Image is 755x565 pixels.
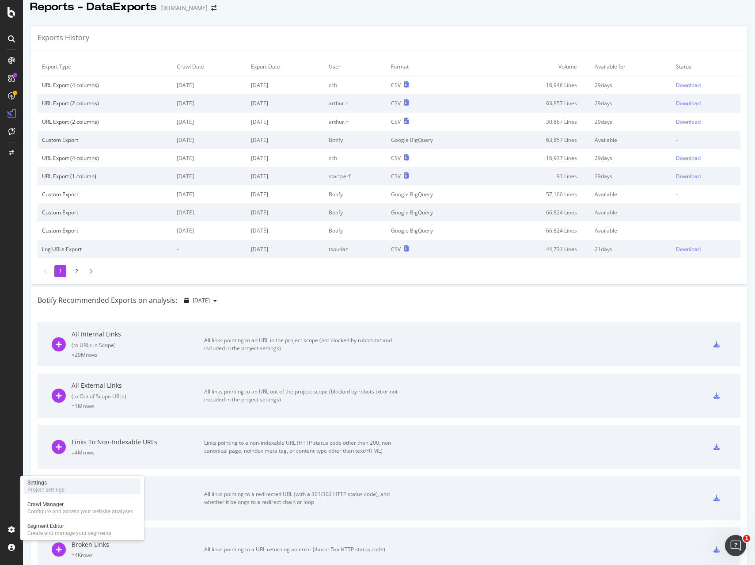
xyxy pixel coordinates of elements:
td: [DATE] [247,76,324,95]
td: [DATE] [247,221,324,240]
div: csv-export [713,393,720,399]
button: [DATE] [181,294,220,308]
div: = 4K rows [72,551,204,559]
td: Format [387,57,490,76]
a: Download [676,99,736,107]
td: 16,946 Lines [491,76,590,95]
td: 29 days [590,149,672,167]
td: 16,937 Lines [491,149,590,167]
div: Download [676,154,701,162]
div: Available [595,209,667,216]
td: - [672,185,740,203]
td: 30,867 Lines [491,113,590,131]
div: CSV [391,81,401,89]
td: Botify [324,221,387,240]
div: arrow-right-arrow-left [211,5,216,11]
div: Botify Recommended Exports on analysis: [38,295,177,305]
td: [DATE] [172,203,247,221]
td: [DATE] [172,94,247,112]
td: Google BigQuery [387,221,490,240]
div: Crawl Manager [27,501,133,508]
div: Exports History [38,33,89,43]
td: [DATE] [172,221,247,240]
a: Download [676,118,736,126]
div: Project settings [27,486,64,493]
div: Custom Export [42,191,168,198]
td: [DATE] [172,149,247,167]
div: Download [676,99,701,107]
div: csv-export [713,444,720,450]
div: Settings [27,479,64,486]
td: 66,824 Lines [491,221,590,240]
td: Available for [590,57,672,76]
td: Botify [324,203,387,221]
div: Available [595,136,667,144]
td: [DATE] [247,167,324,185]
td: [DATE] [247,185,324,203]
a: Download [676,81,736,89]
li: 2 [71,265,83,277]
a: Segment EditorCreate and manage your segments [24,522,140,538]
div: CSV [391,118,401,126]
a: Download [676,245,736,253]
div: Log URLs Export [42,245,168,253]
td: [DATE] [172,76,247,95]
div: CSV [391,99,401,107]
div: csv-export [713,495,720,501]
td: 66,824 Lines [491,203,590,221]
td: [DATE] [172,167,247,185]
div: Download [676,172,701,180]
iframe: Intercom live chat [725,535,746,556]
td: Botify [324,185,387,203]
td: [DATE] [172,113,247,131]
div: CSV [391,245,401,253]
td: Export Date [247,57,324,76]
span: 1 [743,535,750,542]
div: Download [676,81,701,89]
td: - [672,131,740,149]
td: 21 days [590,240,672,258]
div: Broken Links [72,540,204,549]
td: [DATE] [247,113,324,131]
div: All External Links [72,381,204,390]
div: Create and manage your segments [27,530,111,537]
div: CSV [391,154,401,162]
div: URL Export (4 columns) [42,154,168,162]
div: All links pointing to an URL out of the project scope (blocked by robots.txt or not included in t... [204,388,403,404]
td: Google BigQuery [387,185,490,203]
td: startperf [324,167,387,185]
div: Segment Editor [27,523,111,530]
a: Crawl ManagerConfigure and access your website analyses [24,500,140,516]
div: All Internal Links [72,330,204,339]
td: arthur.r [324,113,387,131]
div: = 29M rows [72,351,204,359]
td: - [672,203,740,221]
div: Download [676,245,701,253]
td: 63,857 Lines [491,131,590,149]
div: URL Export (1 column) [42,172,168,180]
td: 29 days [590,76,672,95]
div: CSV [391,172,401,180]
div: Links To Non-Indexable URLs [72,438,204,447]
div: URL Export (2 columns) [42,99,168,107]
li: 1 [54,265,66,277]
td: cch [324,149,387,167]
td: 29 days [590,167,672,185]
td: [DATE] [247,149,324,167]
td: [DATE] [172,185,247,203]
td: 63,857 Lines [491,94,590,112]
td: Google BigQuery [387,203,490,221]
div: Configure and access your website analyses [27,508,133,515]
div: csv-export [713,341,720,347]
td: 29 days [590,113,672,131]
td: Google BigQuery [387,131,490,149]
div: ( to Out of Scope URLs ) [72,393,204,400]
div: Available [595,191,667,198]
td: [DATE] [247,203,324,221]
a: Download [676,154,736,162]
td: [DATE] [247,131,324,149]
a: SettingsProject settings [24,478,140,494]
td: Export Type [38,57,172,76]
div: ( to URLs in Scope ) [72,341,204,349]
div: All links pointing to an URL in the project scope (not blocked by robots.txt and included in the ... [204,336,403,352]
